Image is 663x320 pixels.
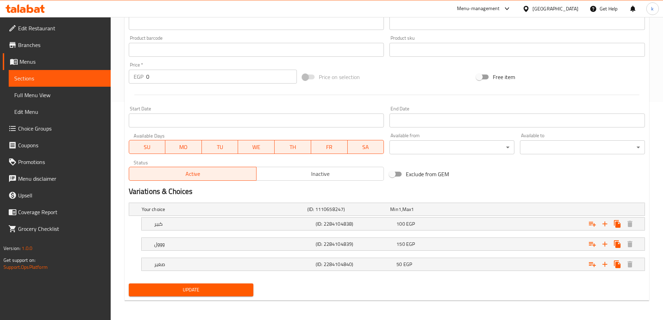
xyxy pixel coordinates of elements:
[348,140,384,154] button: SA
[275,140,311,154] button: TH
[129,167,256,181] button: Active
[624,258,636,271] button: Delete صغير
[132,142,163,152] span: SU
[307,206,387,213] h5: (ID: 1110658247)
[142,258,645,271] div: Expand
[319,73,360,81] span: Price on selection
[316,261,394,268] h5: (ID: 2284104840)
[586,238,599,250] button: Add choice group
[390,206,470,213] div: ,
[3,20,111,37] a: Edit Restaurant
[402,205,411,214] span: Max
[256,167,384,181] button: Inactive
[142,218,645,230] div: Expand
[406,170,449,178] span: Exclude from GEM
[22,244,32,253] span: 1.0.0
[624,218,636,230] button: Delete كبير
[14,74,105,83] span: Sections
[3,263,48,272] a: Support.OpsPlatform
[129,203,645,216] div: Expand
[3,137,111,154] a: Coupons
[9,103,111,120] a: Edit Menu
[390,205,398,214] span: Min
[532,5,578,13] div: [GEOGRAPHIC_DATA]
[3,220,111,237] a: Grocery Checklist
[18,174,105,183] span: Menu disclaimer
[19,57,105,66] span: Menus
[129,186,645,197] h2: Variations & Choices
[520,140,645,154] div: ​
[3,187,111,204] a: Upsell
[14,91,105,99] span: Full Menu View
[18,225,105,233] span: Grocery Checklist
[411,205,414,214] span: 1
[3,120,111,137] a: Choice Groups
[18,41,105,49] span: Branches
[165,140,202,154] button: MO
[311,140,348,154] button: FR
[129,43,384,57] input: Please enter product barcode
[586,258,599,271] button: Add choice group
[132,169,254,179] span: Active
[403,260,412,269] span: EGP
[3,204,111,220] a: Coverage Report
[389,43,645,57] input: Please enter product sku
[3,37,111,53] a: Branches
[624,238,636,250] button: Delete ووول
[154,220,313,227] h5: كبير
[3,170,111,187] a: Menu disclaimer
[398,205,401,214] span: 1
[134,286,248,294] span: Update
[241,142,272,152] span: WE
[142,238,645,250] div: Expand
[611,218,624,230] button: Clone new choice
[406,240,415,249] span: EGP
[154,261,313,268] h5: صغير
[611,238,624,250] button: Clone new choice
[9,70,111,87] a: Sections
[18,141,105,149] span: Coupons
[316,220,394,227] h5: (ID: 2284104838)
[599,218,611,230] button: Add new choice
[389,140,514,154] div: ​
[154,241,313,248] h5: ووول
[18,124,105,133] span: Choice Groups
[9,87,111,103] a: Full Menu View
[134,72,143,81] p: EGP
[314,142,345,152] span: FR
[611,258,624,271] button: Clone new choice
[586,218,599,230] button: Add choice group
[18,208,105,216] span: Coverage Report
[396,219,405,228] span: 100
[168,142,199,152] span: MO
[129,283,254,296] button: Update
[3,154,111,170] a: Promotions
[259,169,381,179] span: Inactive
[3,53,111,70] a: Menus
[3,244,21,253] span: Version:
[205,142,236,152] span: TU
[277,142,308,152] span: TH
[18,24,105,32] span: Edit Restaurant
[406,219,415,228] span: EGP
[599,238,611,250] button: Add new choice
[142,206,305,213] h5: Your choice
[599,258,611,271] button: Add new choice
[396,260,402,269] span: 50
[238,140,275,154] button: WE
[18,191,105,200] span: Upsell
[493,73,515,81] span: Free item
[457,5,500,13] div: Menu-management
[350,142,381,152] span: SA
[316,241,394,248] h5: (ID: 2284104839)
[146,70,297,84] input: Please enter price
[651,5,654,13] span: k
[18,158,105,166] span: Promotions
[396,240,405,249] span: 150
[129,140,166,154] button: SU
[3,256,35,265] span: Get support on:
[14,108,105,116] span: Edit Menu
[202,140,238,154] button: TU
